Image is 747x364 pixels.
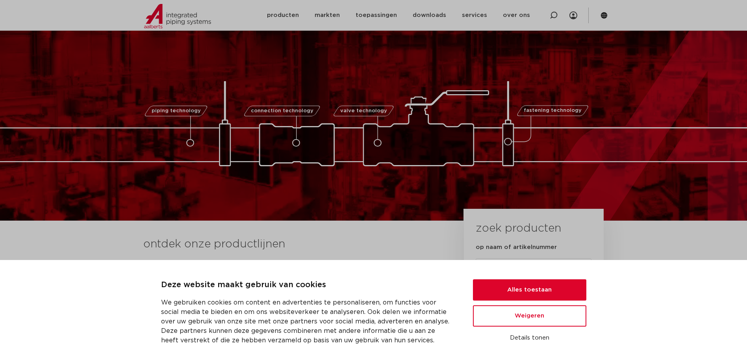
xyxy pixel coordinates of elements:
[473,279,586,301] button: Alles toestaan
[250,108,313,113] span: connection technology
[524,108,582,113] span: fastening technology
[473,305,586,327] button: Weigeren
[143,236,437,252] h3: ontdek onze productlijnen
[340,108,387,113] span: valve technology
[473,331,586,345] button: Details tonen
[476,221,561,236] h3: zoek producten
[476,243,557,251] label: op naam of artikelnummer
[161,279,454,292] p: Deze website maakt gebruik van cookies
[161,298,454,345] p: We gebruiken cookies om content en advertenties te personaliseren, om functies voor social media ...
[152,108,201,113] span: piping technology
[476,258,591,277] input: zoeken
